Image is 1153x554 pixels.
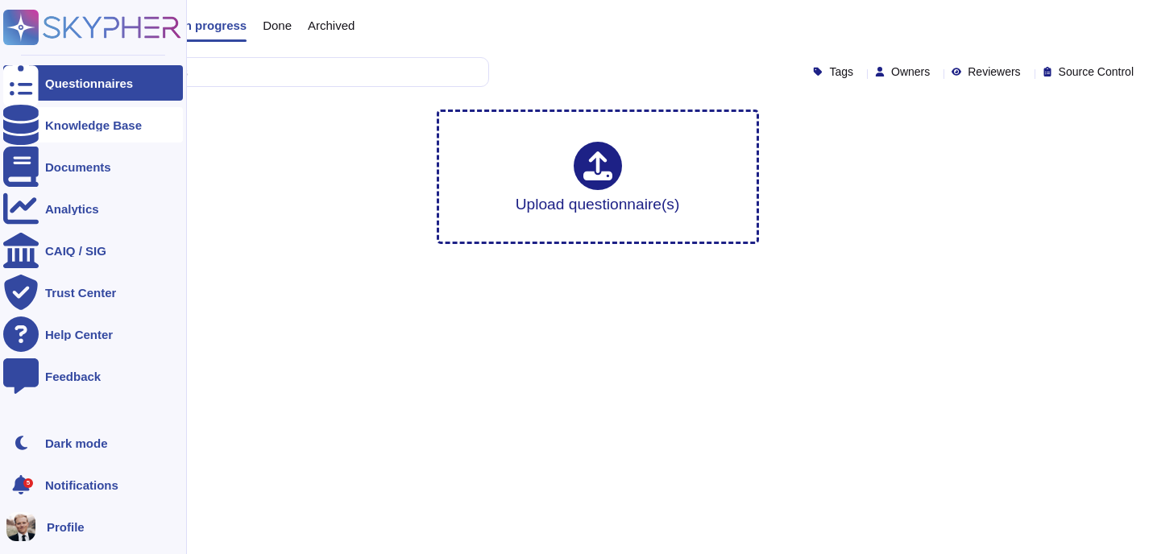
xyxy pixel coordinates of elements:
div: Analytics [45,203,99,215]
span: Done [263,19,292,31]
div: Upload questionnaire(s) [516,142,680,212]
div: Feedback [45,370,101,382]
div: Help Center [45,329,113,341]
div: 5 [23,478,33,488]
a: Analytics [3,191,183,226]
div: Dark mode [45,437,108,449]
a: Help Center [3,316,183,352]
a: Questionnaires [3,65,183,101]
span: Archived [308,19,355,31]
div: Knowledge Base [45,119,142,131]
div: Questionnaires [45,77,133,89]
a: CAIQ / SIG [3,233,183,268]
a: Documents [3,149,183,184]
span: In progress [180,19,247,31]
span: Profile [47,521,85,533]
div: Documents [45,161,111,173]
span: Source Control [1059,66,1134,77]
span: Owners [891,66,930,77]
div: CAIQ / SIG [45,245,106,257]
a: Knowledge Base [3,107,183,143]
span: Reviewers [968,66,1020,77]
div: Trust Center [45,287,116,299]
a: Trust Center [3,275,183,310]
span: Notifications [45,479,118,491]
span: Tags [829,66,853,77]
a: Feedback [3,358,183,394]
input: Search by keywords [64,58,488,86]
img: user [6,512,35,541]
button: user [3,509,47,544]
